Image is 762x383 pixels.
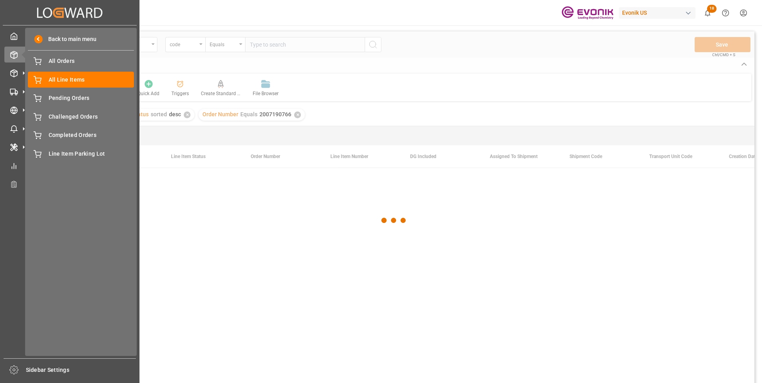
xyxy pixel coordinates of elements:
a: My Reports [4,158,135,173]
span: All Line Items [49,76,134,84]
span: 18 [707,5,717,13]
div: Evonik US [619,7,695,19]
button: Help Center [717,4,735,22]
button: show 18 new notifications [699,4,717,22]
a: All Line Items [28,72,134,87]
img: Evonik-brand-mark-Deep-Purple-RGB.jpeg_1700498283.jpeg [562,6,613,20]
span: Pending Orders [49,94,134,102]
a: My Cockpit [4,28,135,44]
span: All Orders [49,57,134,65]
span: Challenged Orders [49,113,134,121]
span: Back to main menu [43,35,96,43]
span: Sidebar Settings [26,366,136,374]
a: Challenged Orders [28,109,134,124]
a: Line Item Parking Lot [28,146,134,161]
a: Completed Orders [28,127,134,143]
span: Line Item Parking Lot [49,150,134,158]
button: Evonik US [619,5,699,20]
a: Transport Planner [4,176,135,192]
a: Pending Orders [28,90,134,106]
span: Completed Orders [49,131,134,139]
a: All Orders [28,53,134,69]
